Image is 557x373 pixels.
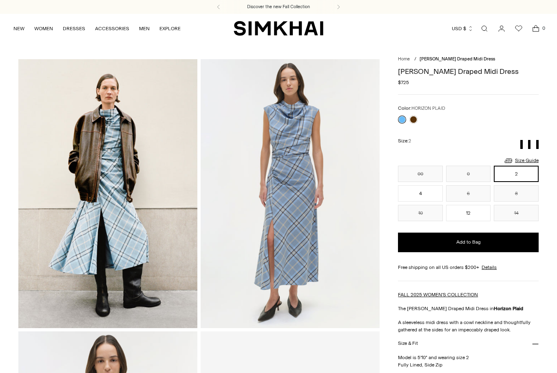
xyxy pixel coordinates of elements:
[504,155,539,166] a: Size Guide
[398,233,539,252] button: Add to Bag
[398,68,539,75] h1: [PERSON_NAME] Draped Midi Dress
[398,333,539,354] button: Size & Fit
[139,20,150,38] a: MEN
[398,292,478,298] a: FALL 2025 WOMEN'S COLLECTION
[494,166,539,182] button: 2
[398,264,539,271] div: Free shipping on all US orders $200+
[494,205,539,221] button: 14
[409,138,411,144] span: 2
[420,56,495,62] span: [PERSON_NAME] Draped Midi Dress
[511,20,527,37] a: Wishlist
[63,20,85,38] a: DRESSES
[494,306,523,311] strong: Horizon Plaid
[446,185,491,202] button: 6
[201,59,380,328] img: Burke Draped Midi Dress
[456,239,481,246] span: Add to Bag
[398,104,445,112] label: Color:
[398,56,410,62] a: Home
[414,56,416,63] div: /
[398,56,539,63] nav: breadcrumbs
[34,20,53,38] a: WOMEN
[398,305,539,312] p: The [PERSON_NAME] Draped Midi Dress in
[411,106,445,111] span: HORIZON PLAID
[528,20,544,37] a: Open cart modal
[398,137,411,145] label: Size:
[159,20,181,38] a: EXPLORE
[452,20,473,38] button: USD $
[494,185,539,202] button: 8
[234,20,323,36] a: SIMKHAI
[398,341,418,346] h3: Size & Fit
[398,319,539,333] p: A sleeveless midi dress with a cowl neckline and thoughtfully gathered at the sides for an impecc...
[476,20,493,37] a: Open search modal
[540,24,547,32] span: 0
[398,205,443,221] button: 10
[493,20,510,37] a: Go to the account page
[95,20,129,38] a: ACCESSORIES
[13,20,24,38] a: NEW
[482,264,497,271] a: Details
[398,79,409,86] span: $725
[18,59,197,328] img: Burke Draped Midi Dress
[398,166,443,182] button: 00
[446,166,491,182] button: 0
[398,185,443,202] button: 4
[398,354,539,369] p: Model is 5'10" and wearing size 2 Fully Lined, Side Zip
[446,205,491,221] button: 12
[247,4,310,10] a: Discover the new Fall Collection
